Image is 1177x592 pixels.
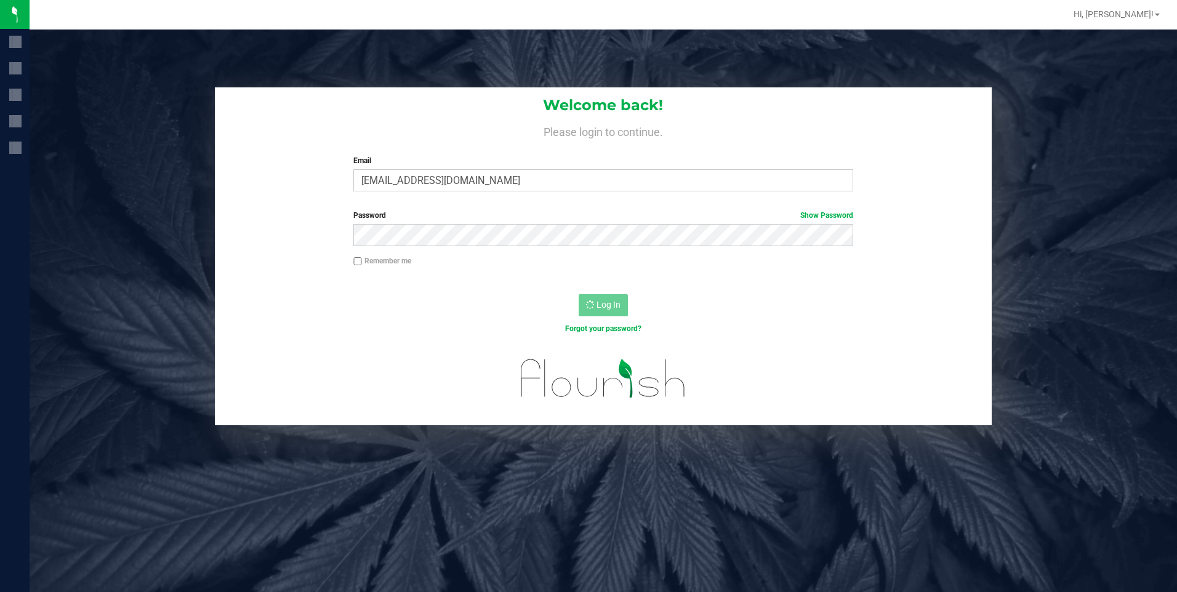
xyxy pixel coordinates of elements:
[215,123,992,138] h4: Please login to continue.
[579,294,628,316] button: Log In
[215,97,992,113] h1: Welcome back!
[353,255,411,266] label: Remember me
[800,211,853,220] a: Show Password
[353,155,853,166] label: Email
[1074,9,1154,19] span: Hi, [PERSON_NAME]!
[506,347,701,410] img: flourish_logo.svg
[353,257,362,266] input: Remember me
[353,211,386,220] span: Password
[565,324,641,333] a: Forgot your password?
[597,300,621,310] span: Log In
